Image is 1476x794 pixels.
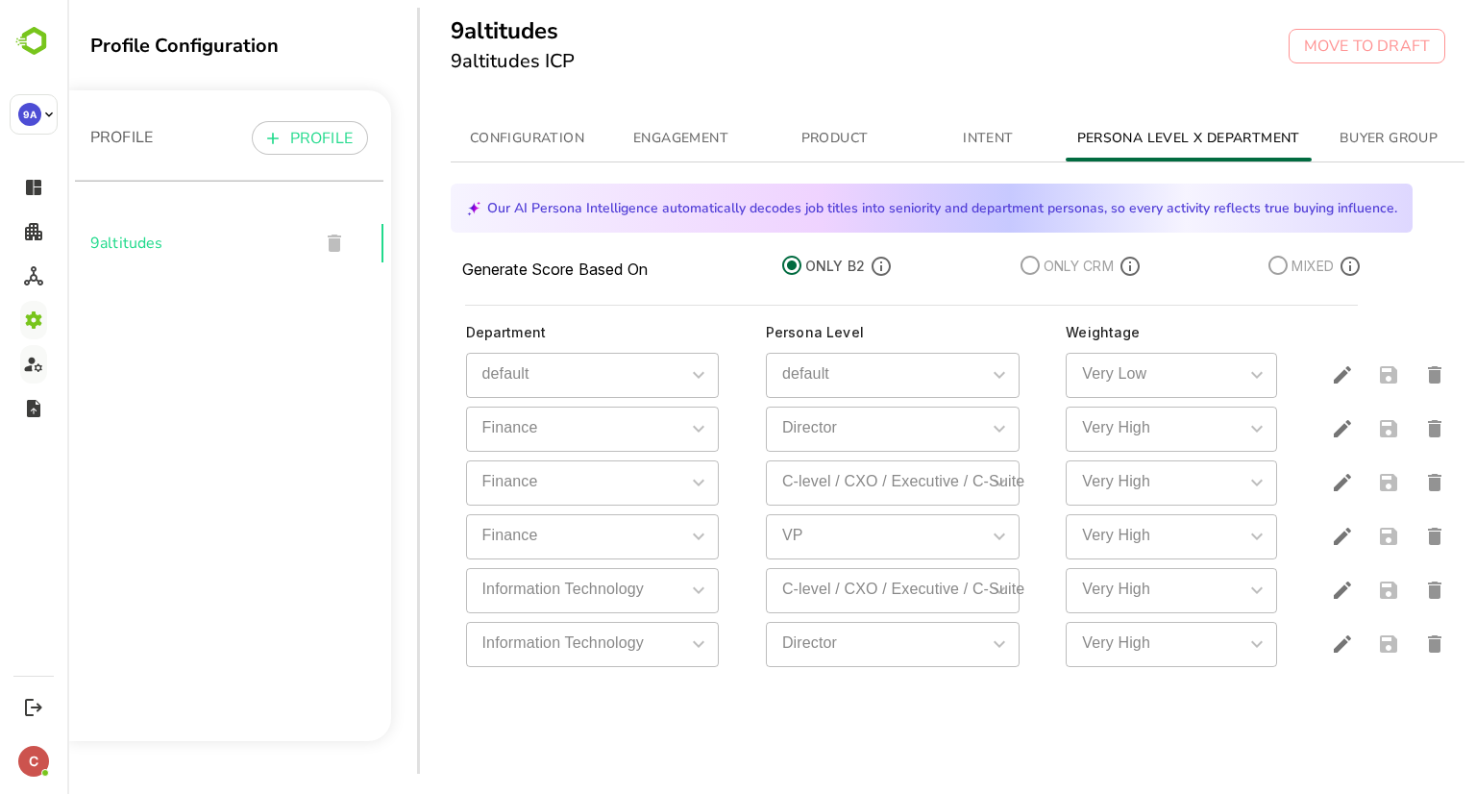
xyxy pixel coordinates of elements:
button: edit [1252,352,1298,398]
button: MOVE TO DRAFT [1221,29,1378,63]
p: PROFILE [223,127,285,150]
span: BUYER GROUP [1256,127,1387,151]
svg: Values will be updated as per CRM records [1053,257,1072,276]
button: edit [1252,406,1298,452]
span: CONFIGURATION [395,127,526,151]
button: edit [1252,513,1298,559]
th: Department [383,317,683,348]
button: delete [1344,459,1390,506]
svg: Wherever empty, values will be updated as per Bamboobox's prediction logic. CRM values will alway... [1273,257,1292,276]
button: PROFILE [184,121,301,155]
button: Logout [20,694,46,720]
div: C [18,746,49,777]
div: 9A [18,103,41,126]
div: simple tabs [383,115,1398,161]
button: delete [1344,567,1390,613]
p: PROFILE [23,126,86,149]
button: delete [1344,513,1390,559]
p: Generate Score Based On [395,258,580,281]
p: MOVE TO DRAFT [1237,35,1363,58]
button: delete [1344,621,1390,667]
th: Weightage [983,317,1237,348]
span: MIXED [1222,254,1268,278]
button: edit [1252,459,1298,506]
h5: 9altitudes [383,15,508,46]
button: delete [1344,352,1390,398]
svg: Values will be updated as per Bamboobox's prediction logic [804,257,824,276]
div: 9altitudes [8,205,316,282]
span: ONLY CRM [974,254,1048,278]
span: ENGAGEMENT [549,127,679,151]
p: Our AI Persona Intelligence automatically decodes job titles into seniority and department person... [420,199,1330,217]
button: edit [1252,621,1298,667]
span: INTENT [856,127,987,151]
h6: 9altitudes ICP [383,46,508,77]
img: BambooboxLogoMark.f1c84d78b4c51b1a7b5f700c9845e183.svg [10,23,59,60]
span: 9altitudes [23,232,236,255]
th: Persona Level [683,317,983,348]
button: delete [1344,406,1390,452]
img: sparkle [399,201,414,216]
span: PERSONA LEVEL X DEPARTMENT [1010,127,1233,151]
button: edit [1252,567,1298,613]
span: ONLY B2 [736,254,799,278]
div: Profile Configuration [23,33,324,59]
span: PRODUCT [702,127,833,151]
